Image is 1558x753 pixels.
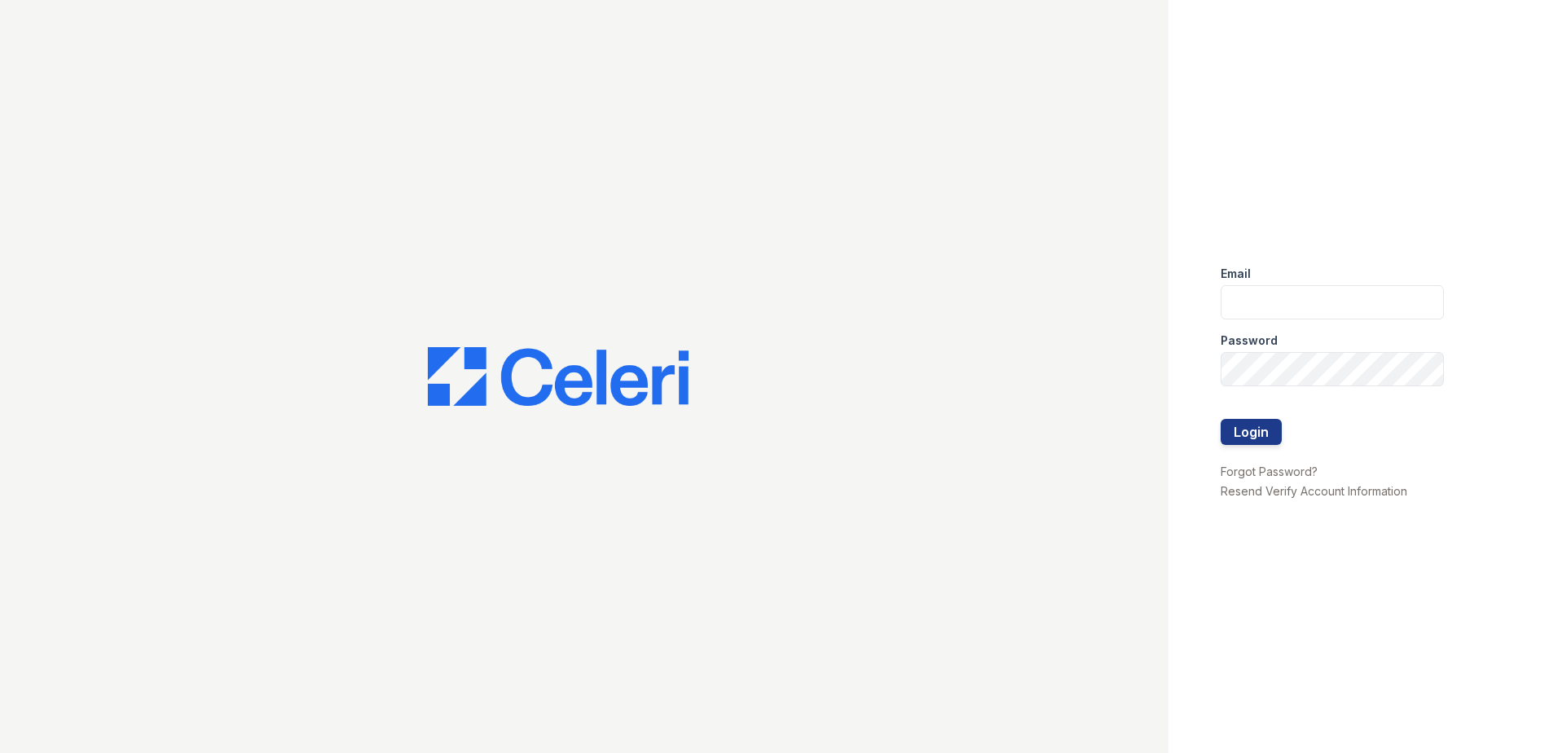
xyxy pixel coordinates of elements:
[1221,266,1251,282] label: Email
[428,347,689,406] img: CE_Logo_Blue-a8612792a0a2168367f1c8372b55b34899dd931a85d93a1a3d3e32e68fde9ad4.png
[1221,484,1407,498] a: Resend Verify Account Information
[1221,465,1318,478] a: Forgot Password?
[1221,419,1282,445] button: Login
[1221,332,1278,349] label: Password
